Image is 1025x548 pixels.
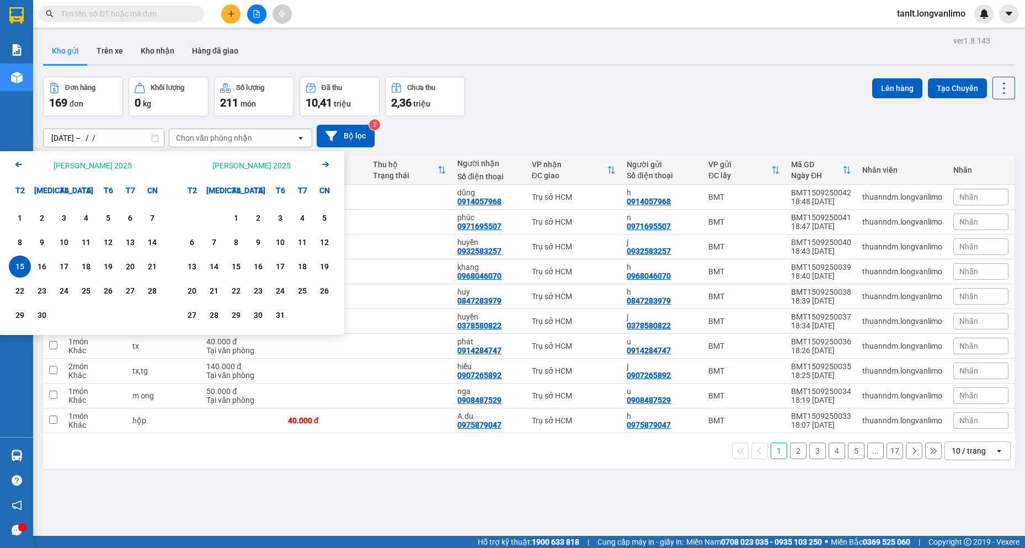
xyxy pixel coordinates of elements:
div: thuanndm.longvanlimo [862,366,942,375]
div: Choose Thứ Hai, tháng 09 29 2025. It's available. [9,304,31,326]
div: Choose Thứ Ba, tháng 10 21 2025. It's available. [203,280,225,302]
div: thuanndm.longvanlimo [862,267,942,276]
th: Toggle SortBy [367,156,452,185]
div: Choose Thứ Năm, tháng 10 16 2025. It's available. [247,256,269,278]
div: BMT [708,242,780,251]
div: phát [457,337,520,346]
div: 8 [12,236,28,249]
div: BMT1509250041 [791,213,851,222]
div: h [627,288,697,296]
div: 18:43 [DATE] [791,247,851,256]
div: 18:40 [DATE] [791,272,851,280]
div: Choose Thứ Hai, tháng 09 1 2025. It's available. [9,207,31,229]
svg: Arrow Left [12,158,25,171]
div: 18:34 [DATE] [791,321,851,330]
div: T5 [75,179,97,201]
div: Choose Thứ Bảy, tháng 10 11 2025. It's available. [291,231,313,253]
span: Nhãn [959,317,978,326]
div: thuanndm.longvanlimo [862,193,942,201]
span: 2,36 [391,96,412,109]
div: hiếu [457,362,520,371]
div: 0971695507 [457,222,501,231]
div: Choose Chủ Nhật, tháng 09 7 2025. It's available. [141,207,163,229]
div: Choose Chủ Nhật, tháng 10 5 2025. It's available. [313,207,335,229]
div: Trụ sở HCM [532,317,616,326]
div: [MEDICAL_DATA] [203,179,225,201]
div: BMT1509250036 [791,337,851,346]
div: 5 [100,211,116,225]
div: VP gửi [708,160,771,169]
span: triệu [334,99,351,108]
div: Thu hộ [373,160,438,169]
div: Choose Thứ Bảy, tháng 10 4 2025. It's available. [291,207,313,229]
span: 211 [220,96,238,109]
button: ... [867,443,884,459]
div: BMT1509250039 [791,263,851,272]
div: h [627,263,697,272]
div: phúc [457,213,520,222]
div: Trụ sở HCM [532,366,616,375]
div: 28 [145,284,160,297]
div: Choose Thứ Sáu, tháng 10 24 2025. It's available. [269,280,291,302]
button: 4 [829,443,845,459]
div: T4 [225,179,247,201]
div: thuanndm.longvanlimo [862,217,942,226]
div: 23 [34,284,50,297]
span: file-add [253,10,260,18]
input: Tìm tên, số ĐT hoặc mã đơn [61,8,191,20]
div: 19 [100,260,116,273]
div: 0914284747 [457,346,501,355]
sup: 2 [369,119,380,130]
div: huyền [457,238,520,247]
div: tx,tg [132,366,196,375]
div: 10 / trang [952,445,986,456]
div: 25 [295,284,310,297]
button: Next month. [319,158,332,173]
div: BMT [708,217,780,226]
div: 0847283979 [627,296,671,305]
div: Choose Thứ Năm, tháng 10 30 2025. It's available. [247,304,269,326]
div: 24 [56,284,72,297]
div: 0932583257 [457,247,501,256]
span: triệu [413,99,430,108]
div: 12 [317,236,332,249]
div: Nhãn [953,166,1008,174]
div: Choose Thứ Bảy, tháng 09 20 2025. It's available. [119,256,141,278]
div: Tại văn phòng [206,346,276,355]
div: 0378580822 [457,321,501,330]
div: 7 [206,236,222,249]
div: Choose Chủ Nhật, tháng 10 12 2025. It's available. [313,231,335,253]
div: j [627,238,697,247]
div: 13 [122,236,138,249]
span: Nhãn [959,217,978,226]
div: Choose Thứ Tư, tháng 09 24 2025. It's available. [53,280,75,302]
div: 25 [78,284,94,297]
div: 16 [250,260,266,273]
div: Nhân viên [862,166,942,174]
button: caret-down [999,4,1018,24]
div: 18 [78,260,94,273]
div: Choose Thứ Tư, tháng 09 3 2025. It's available. [53,207,75,229]
div: 140.000 đ [206,362,276,371]
button: Trên xe [88,38,132,64]
div: Choose Thứ Tư, tháng 09 10 2025. It's available. [53,231,75,253]
button: 17 [887,443,903,459]
div: Choose Thứ Tư, tháng 10 29 2025. It's available. [225,304,247,326]
button: 1 [771,443,787,459]
th: Toggle SortBy [526,156,622,185]
div: 18:39 [DATE] [791,296,851,305]
div: Choose Thứ Bảy, tháng 10 25 2025. It's available. [291,280,313,302]
div: 0968046070 [627,272,671,280]
div: Choose Thứ Tư, tháng 10 22 2025. It's available. [225,280,247,302]
div: Choose Chủ Nhật, tháng 09 28 2025. It's available. [141,280,163,302]
div: BMT [708,292,780,301]
div: Choose Thứ Sáu, tháng 09 12 2025. It's available. [97,231,119,253]
button: Đơn hàng169đơn [43,77,123,116]
div: Trụ sở HCM [532,217,616,226]
div: Trụ sở HCM [532,242,616,251]
div: Trạng thái [373,171,438,180]
div: Choose Thứ Ba, tháng 09 16 2025. It's available. [31,256,53,278]
div: VP nhận [532,160,607,169]
div: Choose Thứ Bảy, tháng 09 13 2025. It's available. [119,231,141,253]
div: 31 [273,308,288,322]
